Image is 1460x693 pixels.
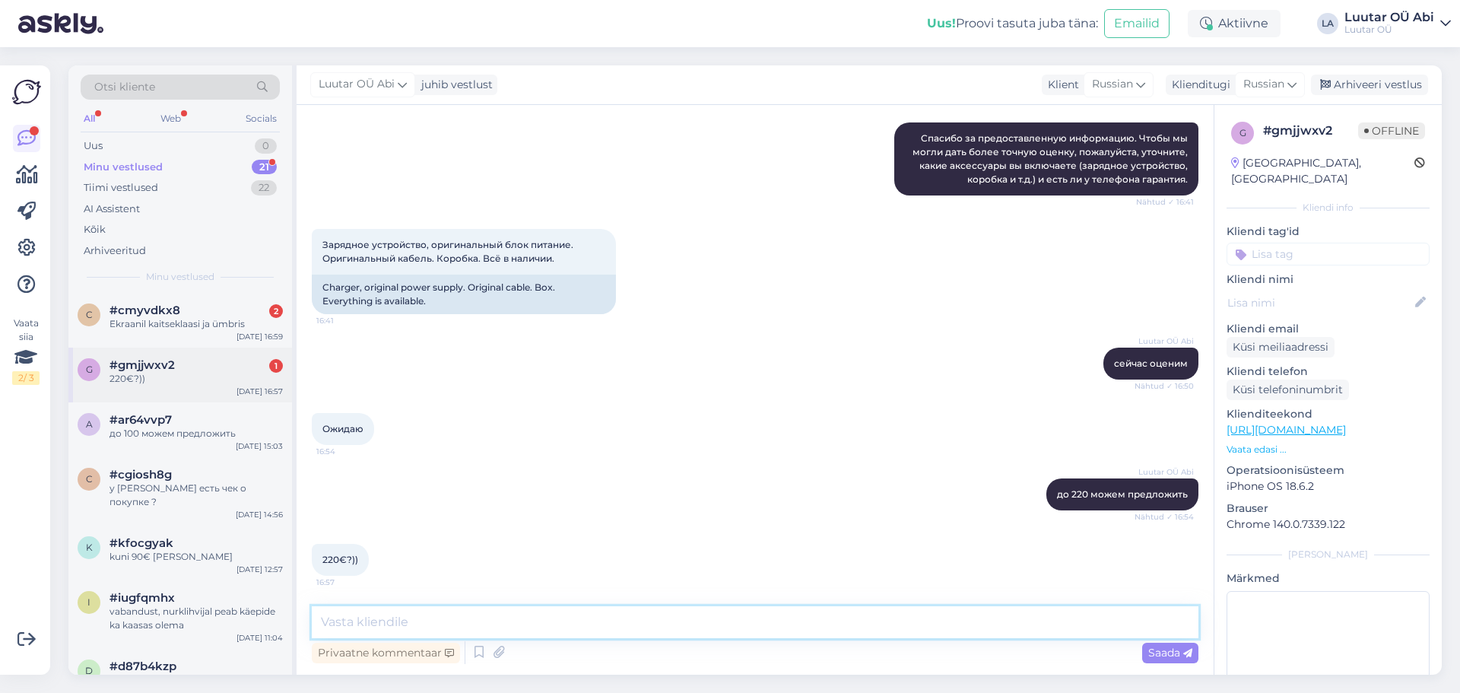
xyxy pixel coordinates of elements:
[109,358,175,372] span: #gmjjwxv2
[1227,201,1430,215] div: Kliendi info
[236,386,283,397] div: [DATE] 16:57
[1135,511,1194,523] span: Nähtud ✓ 16:54
[1227,272,1430,288] p: Kliendi nimi
[87,596,90,608] span: i
[81,109,98,129] div: All
[109,304,180,317] span: #cmyvdkx8
[252,160,277,175] div: 21
[1227,423,1346,437] a: [URL][DOMAIN_NAME]
[86,418,93,430] span: a
[312,275,616,314] div: Charger, original power supply. Original cable. Box. Everything is available.
[1311,75,1428,95] div: Arhiveeri vestlus
[109,605,283,632] div: vabandust, nurklihvijal peab käepide ka kaasas olema
[236,331,283,342] div: [DATE] 16:59
[12,78,41,106] img: Askly Logo
[1166,77,1230,93] div: Klienditugi
[1114,358,1188,369] span: сейчас оценим
[1227,321,1430,337] p: Kliendi email
[109,427,283,440] div: до 100 можем предложить
[322,554,358,565] span: 220€?))
[84,180,158,196] div: Tiimi vestlused
[415,77,493,93] div: juhib vestlust
[1227,294,1412,311] input: Lisa nimi
[109,317,283,331] div: Ekraanil kaitseklaasi ja ümbris
[927,14,1098,33] div: Proovi tasuta juba täna:
[109,591,175,605] span: #iugfqmhx
[1227,517,1430,532] p: Chrome 140.0.7339.122
[1317,13,1338,34] div: LA
[316,446,373,457] span: 16:54
[12,371,40,385] div: 2 / 3
[322,423,363,434] span: Ожидаю
[109,660,176,673] span: #d87b4kzp
[322,239,576,264] span: Зарядное устройство, оригинальный блок питание. Оригинальный кабель. Коробка. Всё в наличии.
[1227,337,1335,358] div: Küsi meiliaadressi
[109,482,283,509] div: у [PERSON_NAME] есть чек о покупке ?
[86,473,93,485] span: c
[84,243,146,259] div: Arhiveeritud
[1092,76,1133,93] span: Russian
[236,564,283,575] div: [DATE] 12:57
[84,202,140,217] div: AI Assistent
[255,138,277,154] div: 0
[1243,76,1284,93] span: Russian
[1344,24,1434,36] div: Luutar OÜ
[86,542,93,553] span: k
[1358,122,1425,139] span: Offline
[236,632,283,644] div: [DATE] 11:04
[1227,443,1430,456] p: Vaata edasi ...
[1135,380,1194,392] span: Nähtud ✓ 16:50
[1227,364,1430,380] p: Kliendi telefon
[86,309,93,320] span: c
[1227,380,1349,400] div: Küsi telefoninumbrit
[1344,11,1451,36] a: Luutar OÜ AbiLuutar OÜ
[1137,466,1194,478] span: Luutar OÜ Abi
[1231,155,1414,187] div: [GEOGRAPHIC_DATA], [GEOGRAPHIC_DATA]
[912,132,1190,185] span: Спасибо за предоставленную информацию. Чтобы мы могли дать более точную оценку, пожалуйста, уточн...
[109,468,172,482] span: #cgiosh8g
[243,109,280,129] div: Socials
[1227,571,1430,587] p: Märkmed
[12,316,40,385] div: Vaata siia
[86,364,93,375] span: g
[1104,9,1170,38] button: Emailid
[1188,10,1281,37] div: Aktiivne
[1148,646,1192,660] span: Saada
[319,76,395,93] span: Luutar OÜ Abi
[1227,501,1430,517] p: Brauser
[1227,243,1430,265] input: Lisa tag
[1263,122,1358,140] div: # gmjjwxv2
[94,79,155,95] span: Otsi kliente
[927,16,956,30] b: Uus!
[1136,196,1194,208] span: Nähtud ✓ 16:41
[236,440,283,452] div: [DATE] 15:03
[312,643,460,663] div: Privaatne kommentaar
[109,550,283,564] div: kuni 90€ [PERSON_NAME]
[109,413,172,427] span: #ar64vvp7
[1137,335,1194,347] span: Luutar OÜ Abi
[1227,463,1430,478] p: Operatsioonisüsteem
[146,270,214,284] span: Minu vestlused
[251,180,277,196] div: 22
[316,577,373,588] span: 16:57
[109,372,283,386] div: 220€?))
[1042,77,1079,93] div: Klient
[236,509,283,520] div: [DATE] 14:56
[84,222,106,237] div: Kõik
[269,359,283,373] div: 1
[157,109,184,129] div: Web
[84,160,163,175] div: Minu vestlused
[1227,224,1430,240] p: Kliendi tag'id
[1057,488,1188,500] span: до 220 можем предложить
[85,665,93,676] span: d
[1344,11,1434,24] div: Luutar OÜ Abi
[269,304,283,318] div: 2
[1239,127,1246,138] span: g
[1227,406,1430,422] p: Klienditeekond
[316,315,373,326] span: 16:41
[1227,478,1430,494] p: iPhone OS 18.6.2
[1227,548,1430,561] div: [PERSON_NAME]
[109,536,173,550] span: #kfocgyak
[84,138,103,154] div: Uus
